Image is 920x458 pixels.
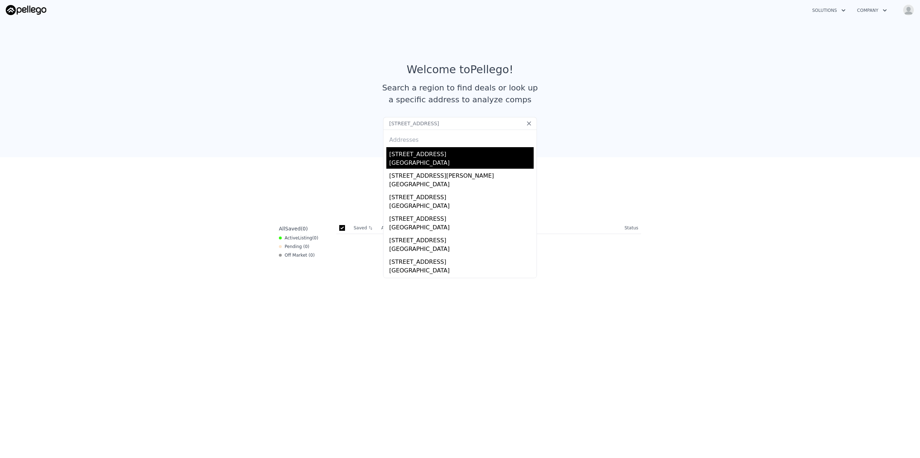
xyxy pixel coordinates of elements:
div: [STREET_ADDRESS] [389,276,534,288]
input: Search an address or region... [383,117,537,130]
div: [STREET_ADDRESS] [389,233,534,245]
button: Solutions [806,4,851,17]
div: [GEOGRAPHIC_DATA] [389,202,534,212]
th: Saved [351,222,378,234]
div: [STREET_ADDRESS] [389,255,534,266]
span: Listing [298,235,312,240]
div: [GEOGRAPHIC_DATA] [389,159,534,169]
div: Addresses [386,130,534,147]
div: Saved Properties [276,180,644,193]
div: [GEOGRAPHIC_DATA] [389,223,534,233]
div: [GEOGRAPHIC_DATA] [389,180,534,190]
div: All ( 0 ) [279,225,308,232]
th: Address [378,222,622,234]
div: [GEOGRAPHIC_DATA] [389,266,534,276]
div: Save properties to see them here [276,199,644,211]
img: avatar [903,4,914,16]
div: [STREET_ADDRESS][PERSON_NAME] [389,169,534,180]
div: Off Market ( 0 ) [279,252,315,258]
div: [STREET_ADDRESS] [389,147,534,159]
div: Search a region to find deals or look up a specific address to analyze comps [379,82,540,106]
img: Pellego [6,5,46,15]
div: Welcome to Pellego ! [407,63,514,76]
button: Company [851,4,893,17]
span: Active ( 0 ) [285,235,318,241]
div: [GEOGRAPHIC_DATA] [389,245,534,255]
div: Pending ( 0 ) [279,244,309,249]
th: Status [622,222,641,234]
span: Saved [285,226,300,232]
div: [STREET_ADDRESS] [389,190,534,202]
div: [STREET_ADDRESS] [389,212,534,223]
